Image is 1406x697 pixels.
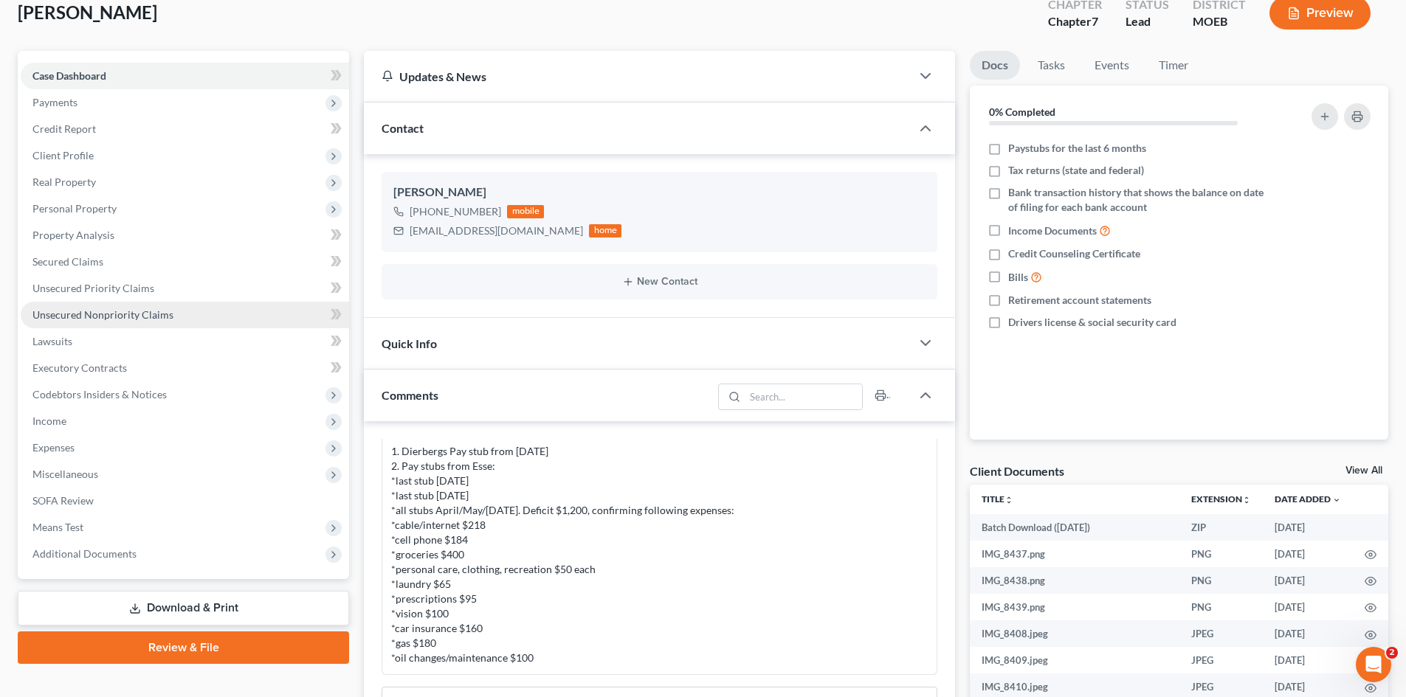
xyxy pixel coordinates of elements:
[1193,13,1246,30] div: MOEB
[382,121,424,135] span: Contact
[21,63,349,89] a: Case Dashboard
[21,249,349,275] a: Secured Claims
[32,547,137,560] span: Additional Documents
[32,415,66,427] span: Income
[1179,647,1263,673] td: JPEG
[1026,51,1077,80] a: Tasks
[970,51,1020,80] a: Docs
[970,514,1179,541] td: Batch Download ([DATE])
[391,415,928,665] div: STILL NEEDED as of [DATE]: 1. Dierbergs Pay stub from [DATE] 2. Pay stubs from Esse: *last stub [...
[1008,270,1028,285] span: Bills
[1275,493,1341,504] a: Date Added expand_more
[18,591,349,625] a: Download & Print
[1008,293,1151,308] span: Retirement account statements
[32,388,167,400] span: Codebtors Insiders & Notices
[589,224,621,237] div: home
[21,302,349,328] a: Unsecured Nonpriority Claims
[1008,223,1097,238] span: Income Documents
[21,355,349,381] a: Executory Contracts
[21,488,349,514] a: SOFA Review
[1179,514,1263,541] td: ZIP
[382,69,893,84] div: Updates & News
[32,282,154,294] span: Unsecured Priority Claims
[32,521,83,533] span: Means Test
[32,308,173,321] span: Unsecured Nonpriority Claims
[1345,465,1382,476] a: View All
[21,222,349,249] a: Property Analysis
[970,594,1179,620] td: IMG_8439.png
[1083,51,1141,80] a: Events
[507,205,544,218] div: mobile
[1008,141,1146,156] span: Paystubs for the last 6 months
[1356,647,1391,682] iframe: Intercom live chat
[1263,514,1353,541] td: [DATE]
[982,493,1013,504] a: Titleunfold_more
[1263,541,1353,567] td: [DATE]
[1386,647,1398,659] span: 2
[18,1,157,23] span: [PERSON_NAME]
[32,69,106,82] span: Case Dashboard
[393,276,926,288] button: New Contact
[410,204,501,219] div: [PHONE_NUMBER]
[1263,567,1353,594] td: [DATE]
[970,620,1179,647] td: IMG_8408.jpeg
[1263,594,1353,620] td: [DATE]
[32,96,77,108] span: Payments
[1263,647,1353,673] td: [DATE]
[410,223,583,238] div: [EMAIL_ADDRESS][DOMAIN_NAME]
[21,328,349,355] a: Lawsuits
[1004,496,1013,504] i: unfold_more
[393,184,926,201] div: [PERSON_NAME]
[1008,163,1144,178] span: Tax returns (state and federal)
[1048,13,1102,30] div: Chapter
[32,468,98,480] span: Miscellaneous
[32,122,96,135] span: Credit Report
[32,229,114,241] span: Property Analysis
[1242,496,1251,504] i: unfold_more
[32,494,94,507] span: SOFA Review
[1126,13,1169,30] div: Lead
[1008,246,1140,261] span: Credit Counseling Certificate
[382,336,437,350] span: Quick Info
[21,275,349,302] a: Unsecured Priority Claims
[1008,315,1176,330] span: Drivers license & social security card
[32,335,72,347] span: Lawsuits
[1332,496,1341,504] i: expand_more
[989,105,1055,118] strong: 0% Completed
[1263,620,1353,647] td: [DATE]
[32,176,96,188] span: Real Property
[970,567,1179,594] td: IMG_8438.png
[32,149,94,162] span: Client Profile
[32,361,127,374] span: Executory Contracts
[21,116,349,142] a: Credit Report
[1179,594,1263,620] td: PNG
[1008,185,1271,215] span: Bank transaction history that shows the balance on date of filing for each bank account
[32,202,117,215] span: Personal Property
[382,388,438,402] span: Comments
[1179,541,1263,567] td: PNG
[32,255,103,268] span: Secured Claims
[1191,493,1251,504] a: Extensionunfold_more
[1092,14,1098,28] span: 7
[1179,567,1263,594] td: PNG
[1147,51,1200,80] a: Timer
[32,441,75,454] span: Expenses
[18,631,349,664] a: Review & File
[1179,620,1263,647] td: JPEG
[745,384,863,409] input: Search...
[970,541,1179,567] td: IMG_8437.png
[970,463,1064,479] div: Client Documents
[970,647,1179,673] td: IMG_8409.jpeg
